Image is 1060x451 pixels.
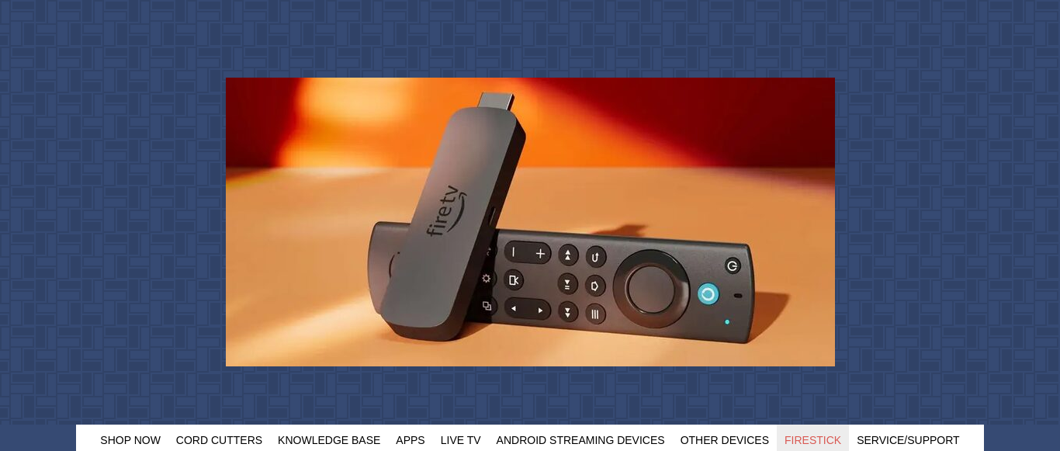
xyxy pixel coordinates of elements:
span: Knowledge Base [278,434,380,446]
span: Android Streaming Devices [497,434,665,446]
span: FireStick [785,434,841,446]
span: Apps [396,434,424,446]
img: header photo [226,78,835,366]
span: Cord Cutters [176,434,262,446]
span: Service/Support [857,434,960,446]
span: Other Devices [681,434,769,446]
span: Live TV [441,434,481,446]
span: Shop Now [100,434,161,446]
